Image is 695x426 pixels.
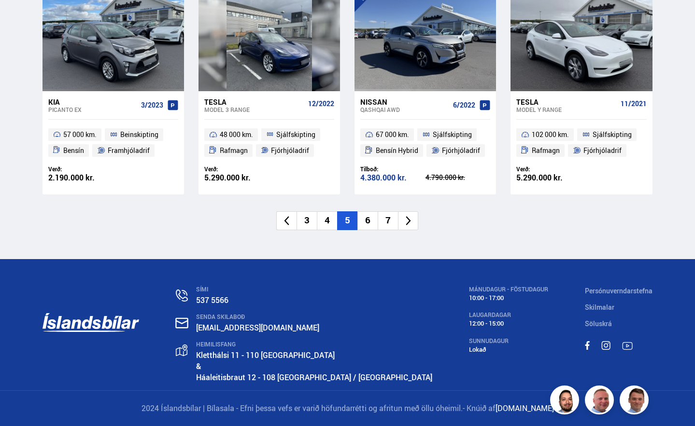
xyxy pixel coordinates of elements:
div: Model Y RANGE [516,106,616,113]
li: 5 [337,211,357,230]
div: Model 3 RANGE [204,106,304,113]
div: Tilboð: [360,165,426,173]
div: SUNNUDAGUR [469,338,548,344]
a: Skilmalar [585,302,614,312]
div: Qashqai AWD [360,106,449,113]
li: 4 [317,211,337,230]
div: 10:00 - 17:00 [469,294,548,302]
div: Lokað [469,346,548,353]
div: Tesla [516,97,616,106]
a: Háaleitisbraut 12 - 108 [GEOGRAPHIC_DATA] / [GEOGRAPHIC_DATA] [196,372,432,383]
li: 6 [357,211,378,230]
li: 3 [297,211,317,230]
span: 6/2022 [453,101,475,109]
span: 12/2022 [308,100,334,108]
div: Kia [48,97,137,106]
li: 7 [378,211,398,230]
span: 102 000 km. [532,129,569,140]
span: 11/2021 [621,100,647,108]
a: [DOMAIN_NAME] [496,403,554,413]
div: Verð: [48,165,113,173]
img: n0V2lOsqF3l1V2iz.svg [176,289,188,302]
a: Söluskrá [585,319,612,328]
span: Rafmagn [532,145,560,156]
span: 3/2023 [141,101,163,109]
span: 48 000 km. [220,129,253,140]
a: 537 5566 [196,295,228,305]
span: - Knúið af [463,403,496,413]
span: 67 000 km. [376,129,409,140]
div: MÁNUDAGUR - FÖSTUDAGUR [469,286,548,293]
span: Sjálfskipting [433,129,472,140]
div: Nissan [360,97,449,106]
div: Picanto EX [48,106,137,113]
span: 57 000 km. [63,129,97,140]
div: SENDA SKILABOÐ [196,314,432,320]
img: FbJEzSuNWCJXmdc-.webp [621,387,650,416]
span: Rafmagn [220,145,248,156]
div: Tesla [204,97,304,106]
span: Bensín [63,145,84,156]
span: Fjórhjóladrif [583,145,622,156]
span: Sjálfskipting [593,129,632,140]
span: Sjálfskipting [276,129,315,140]
img: siFngHWaQ9KaOqBr.png [586,387,615,416]
div: HEIMILISFANG [196,341,432,348]
div: 5.290.000 kr. [516,174,582,182]
a: Persónuverndarstefna [585,286,652,295]
a: Nissan Qashqai AWD 6/2022 67 000 km. Sjálfskipting Bensín Hybrid Fjórhjóladrif Tilboð: 4.380.000 ... [355,91,496,194]
img: nhp88E3Fdnt1Opn2.png [552,387,581,416]
span: Fjórhjóladrif [271,145,309,156]
div: LAUGARDAGAR [469,312,548,318]
button: Opna LiveChat spjallviðmót [8,4,37,33]
p: 2024 Íslandsbílar | Bílasala - Efni þessa vefs er varið höfundarrétti og afritun með öllu óheimil. [43,403,653,414]
span: Bensín Hybrid [376,145,418,156]
div: 2.190.000 kr. [48,174,113,182]
a: Kia Picanto EX 3/2023 57 000 km. Beinskipting Bensín Framhjóladrif Verð: 2.190.000 kr. [43,91,184,194]
img: gp4YpyYFnEr45R34.svg [176,344,187,357]
div: 4.380.000 kr. [360,174,426,182]
div: SÍMI [196,286,432,293]
a: Tesla Model 3 RANGE 12/2022 48 000 km. Sjálfskipting Rafmagn Fjórhjóladrif Verð: 5.290.000 kr. [199,91,340,194]
a: Tesla Model Y RANGE 11/2021 102 000 km. Sjálfskipting Rafmagn Fjórhjóladrif Verð: 5.290.000 kr. [511,91,652,194]
img: nHj8e-n-aHgjukTg.svg [175,317,188,329]
div: Verð: [516,165,582,173]
div: 5.290.000 kr. [204,174,269,182]
span: Beinskipting [120,129,158,140]
div: 12:00 - 15:00 [469,320,548,327]
span: Fjórhjóladrif [442,145,480,156]
strong: & [196,361,201,371]
div: Verð: [204,165,269,173]
a: [EMAIL_ADDRESS][DOMAIN_NAME] [196,322,319,333]
div: 4.790.000 kr. [426,174,491,181]
a: Kletthálsi 11 - 110 [GEOGRAPHIC_DATA] [196,350,335,360]
span: Framhjóladrif [108,145,150,156]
